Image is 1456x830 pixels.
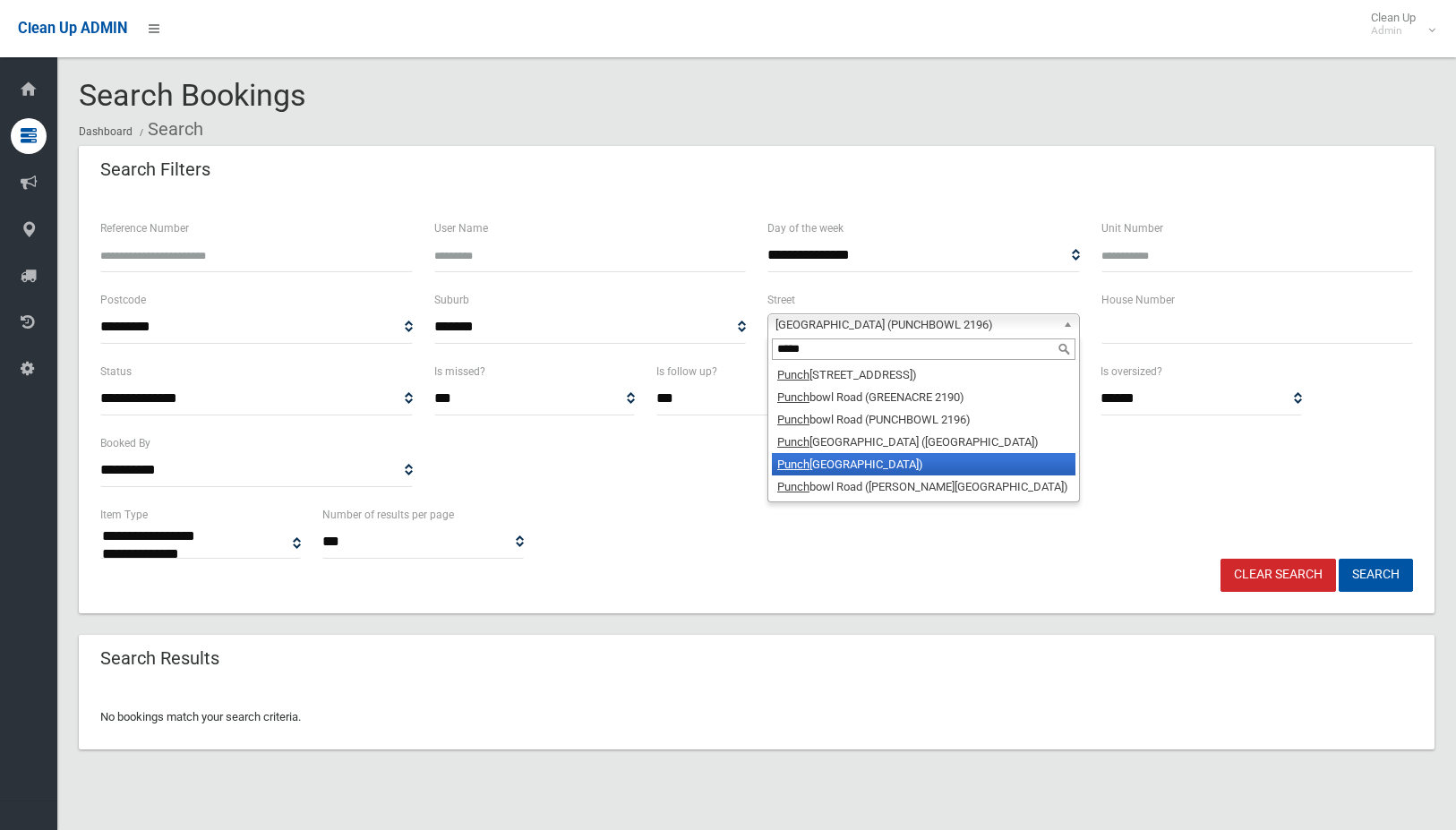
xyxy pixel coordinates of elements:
[1362,11,1434,38] span: Clean Up
[777,480,809,493] em: Punch
[1220,559,1336,592] a: Clear Search
[777,435,809,449] em: Punch
[434,290,469,310] label: Suburb
[772,431,1075,453] li: [GEOGRAPHIC_DATA] ([GEOGRAPHIC_DATA])
[767,218,844,238] label: Day of the week
[767,290,795,310] label: Street
[772,364,1075,386] li: [STREET_ADDRESS])
[79,641,241,676] header: Search Results
[100,218,189,238] label: Reference Number
[1101,362,1162,381] label: Is oversized?
[775,314,1056,336] span: [GEOGRAPHIC_DATA] (PUNCHBOWL 2196)
[777,458,809,471] em: Punch
[79,125,133,138] a: Dashboard
[100,290,146,310] label: Postcode
[135,113,203,146] li: Search
[772,453,1075,475] li: [GEOGRAPHIC_DATA])
[79,152,232,187] header: Search Filters
[322,505,454,525] label: Number of results per page
[100,362,132,381] label: Status
[777,390,809,404] em: Punch
[1339,559,1413,592] button: Search
[79,685,1435,749] div: No bookings match your search criteria.
[100,433,150,453] label: Booked By
[1101,218,1163,238] label: Unit Number
[79,77,306,113] span: Search Bookings
[18,20,127,37] span: Clean Up ADMIN
[772,475,1075,498] li: bowl Road ([PERSON_NAME][GEOGRAPHIC_DATA])
[777,368,809,381] em: Punch
[772,408,1075,431] li: bowl Road (PUNCHBOWL 2196)
[1371,24,1416,38] small: Admin
[656,362,717,381] label: Is follow up?
[434,218,488,238] label: User Name
[777,413,809,426] em: Punch
[100,505,148,525] label: Item Type
[1101,290,1175,310] label: House Number
[434,362,485,381] label: Is missed?
[772,386,1075,408] li: bowl Road (GREENACRE 2190)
